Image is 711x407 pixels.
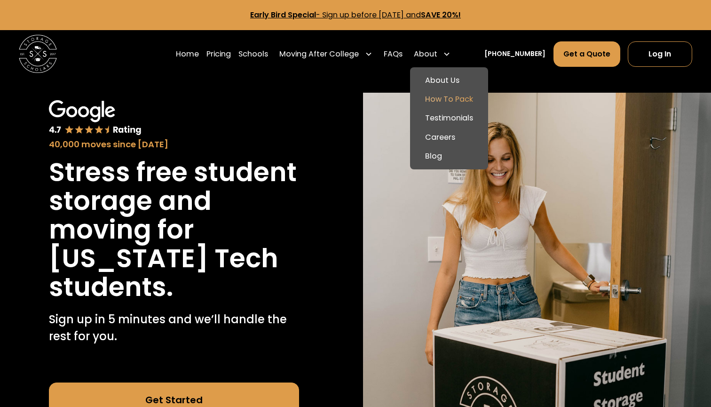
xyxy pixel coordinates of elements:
[414,147,484,166] a: Blog
[414,109,484,128] a: Testimonials
[384,41,403,67] a: FAQs
[49,100,142,136] img: Google 4.7 star rating
[421,9,461,20] strong: SAVE 20%!
[206,41,231,67] a: Pricing
[19,35,57,73] a: home
[414,71,484,90] a: About Us
[414,128,484,147] a: Careers
[414,90,484,109] a: How To Pack
[49,311,300,345] p: Sign up in 5 minutes and we’ll handle the rest for you.
[484,49,545,59] a: [PHONE_NUMBER]
[238,41,268,67] a: Schools
[49,138,300,151] div: 40,000 moves since [DATE]
[176,41,199,67] a: Home
[410,41,454,67] div: About
[279,48,359,60] div: Moving After College
[49,158,300,244] h1: Stress free student storage and moving for
[19,35,57,73] img: Storage Scholars main logo
[628,41,692,67] a: Log In
[276,41,376,67] div: Moving After College
[414,48,437,60] div: About
[49,273,173,302] h1: students.
[553,41,620,67] a: Get a Quote
[250,9,316,20] strong: Early Bird Special
[250,9,461,20] a: Early Bird Special- Sign up before [DATE] andSAVE 20%!
[410,67,488,169] nav: About
[49,244,278,273] h1: [US_STATE] Tech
